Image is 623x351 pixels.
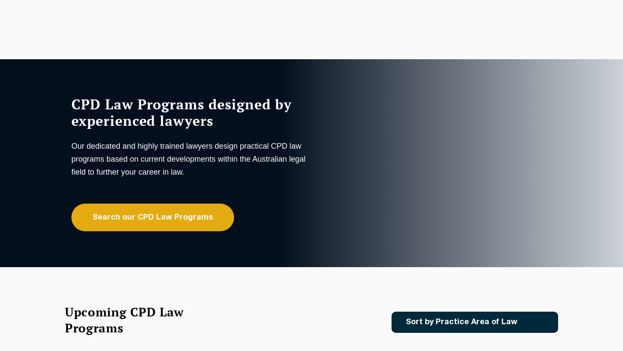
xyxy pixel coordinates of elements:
[71,140,309,179] p: Our dedicated and highly trained lawyers design practical CPD law programs based on current devel...
[71,96,309,129] h1: CPD Law Programs designed by experienced lawyers
[392,312,558,333] a: Sort by Practice Area of Law
[531,319,541,326] img: Icon
[65,304,206,336] h2: Upcoming CPD Law Programs
[71,204,234,231] a: Search our CPD Law Programs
